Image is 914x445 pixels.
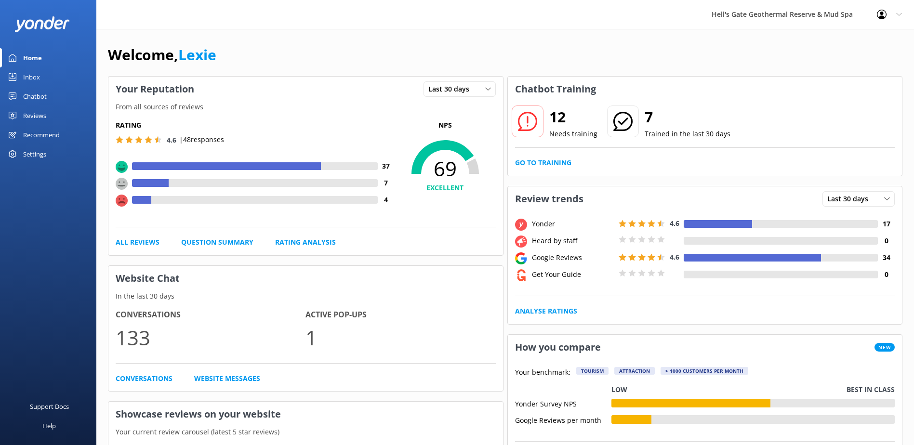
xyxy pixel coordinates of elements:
[827,194,874,204] span: Last 30 days
[576,367,609,375] div: Tourism
[23,48,42,67] div: Home
[108,266,503,291] h3: Website Chat
[847,384,895,395] p: Best in class
[515,415,611,424] div: Google Reviews per month
[23,87,47,106] div: Chatbot
[515,157,571,168] a: Go to Training
[515,306,577,316] a: Analyse Ratings
[549,105,597,129] h2: 12
[108,291,503,301] p: In the last 30 days
[611,384,627,395] p: Low
[167,135,176,144] span: 4.6
[108,427,503,437] p: Your current review carousel (latest 5 star reviews)
[108,102,503,112] p: From all sources of reviews
[874,343,895,352] span: New
[116,309,305,321] h4: Conversations
[878,219,895,229] h4: 17
[108,43,216,66] h1: Welcome,
[530,236,616,246] div: Heard by staff
[661,367,748,375] div: > 1000 customers per month
[108,77,201,102] h3: Your Reputation
[194,373,260,384] a: Website Messages
[878,269,895,280] h4: 0
[179,134,224,145] p: | 48 responses
[530,219,616,229] div: Yonder
[515,399,611,407] div: Yonder Survey NPS
[878,252,895,263] h4: 34
[645,105,730,129] h2: 7
[275,237,336,248] a: Rating Analysis
[428,84,475,94] span: Last 30 days
[878,236,895,246] h4: 0
[395,157,496,181] span: 69
[515,367,570,379] p: Your benchmark:
[108,402,503,427] h3: Showcase reviews on your website
[23,144,46,164] div: Settings
[116,237,159,248] a: All Reviews
[42,416,56,435] div: Help
[395,120,496,131] p: NPS
[14,16,70,32] img: yonder-white-logo.png
[645,129,730,139] p: Trained in the last 30 days
[508,335,608,360] h3: How you compare
[30,397,69,416] div: Support Docs
[395,183,496,193] h4: EXCELLENT
[116,120,395,131] h5: Rating
[305,309,495,321] h4: Active Pop-ups
[378,195,395,205] h4: 4
[378,178,395,188] h4: 7
[181,237,253,248] a: Question Summary
[178,45,216,65] a: Lexie
[116,373,172,384] a: Conversations
[23,106,46,125] div: Reviews
[508,186,591,211] h3: Review trends
[23,125,60,144] div: Recommend
[670,219,679,228] span: 4.6
[530,252,616,263] div: Google Reviews
[378,161,395,171] h4: 37
[508,77,603,102] h3: Chatbot Training
[116,321,305,353] p: 133
[614,367,655,375] div: Attraction
[530,269,616,280] div: Get Your Guide
[23,67,40,87] div: Inbox
[549,129,597,139] p: Needs training
[305,321,495,353] p: 1
[670,252,679,262] span: 4.6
